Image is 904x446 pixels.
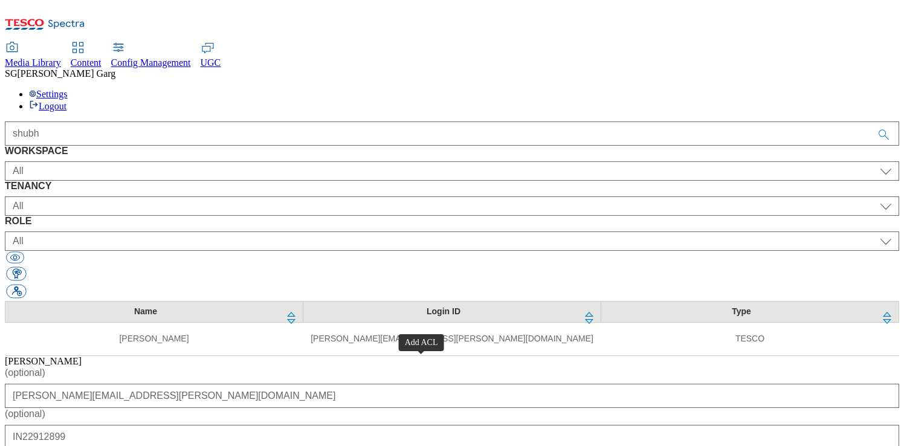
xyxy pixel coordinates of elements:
span: ( optional ) [5,409,45,419]
span: Config Management [111,57,191,68]
td: [PERSON_NAME] [5,322,303,355]
span: UGC [201,57,221,68]
div: Name [13,306,279,317]
label: TENANCY [5,181,899,192]
label: ROLE [5,216,899,227]
label: WORKSPACE [5,146,899,157]
span: [PERSON_NAME] [5,356,82,366]
a: Content [71,43,102,68]
div: Login ID [311,306,576,317]
span: Media Library [5,57,61,68]
a: Media Library [5,43,61,68]
input: Employee Email [5,384,899,408]
a: Config Management [111,43,191,68]
span: ( optional ) [5,367,45,378]
td: TESCO [601,322,899,355]
a: Settings [29,89,68,99]
td: [PERSON_NAME][EMAIL_ADDRESS][PERSON_NAME][DOMAIN_NAME] [303,322,601,355]
div: Type [609,306,874,317]
input: Accessible label text [5,121,899,146]
span: SG [5,68,17,79]
a: Logout [29,101,66,111]
span: [PERSON_NAME] Garg [17,68,115,79]
a: UGC [201,43,221,68]
span: Content [71,57,102,68]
